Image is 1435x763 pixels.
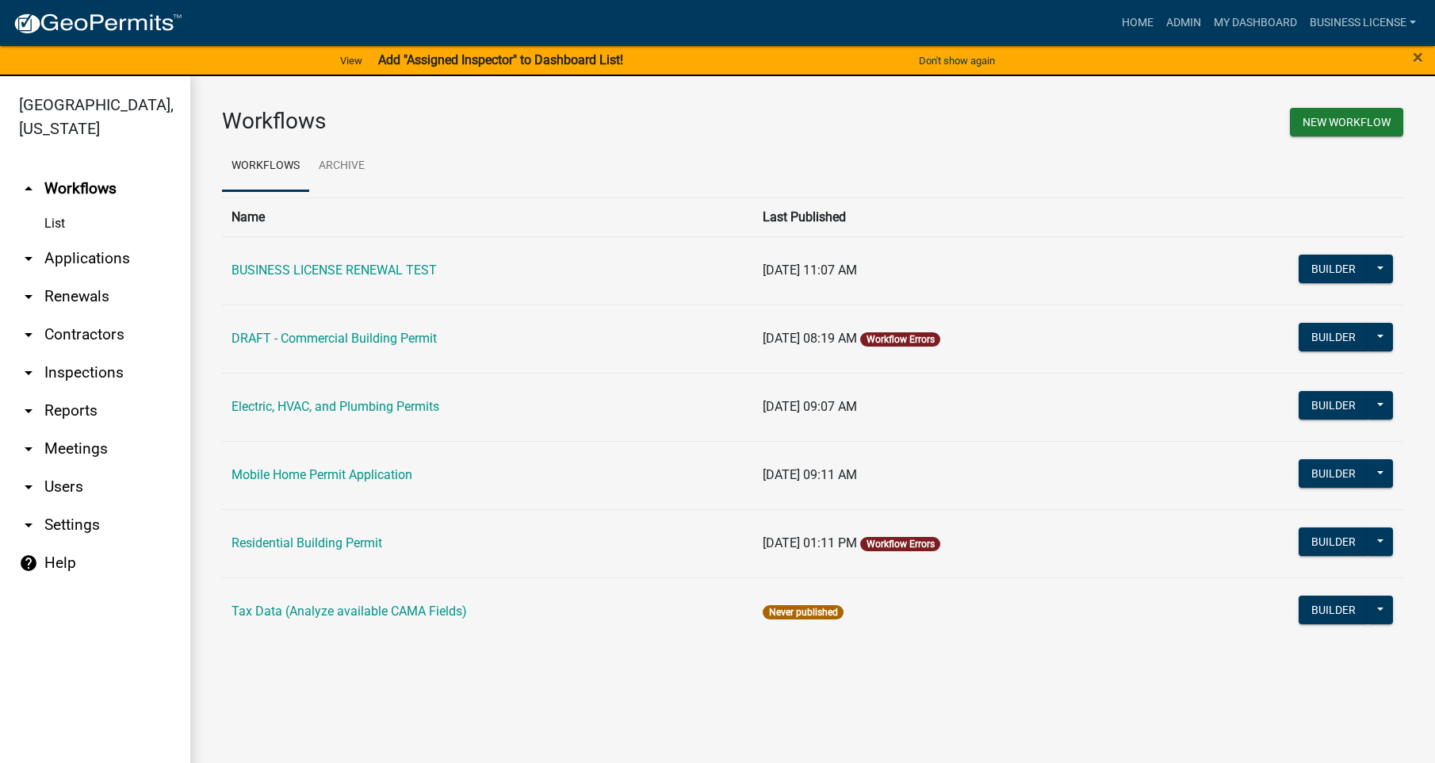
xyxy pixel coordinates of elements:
button: Builder [1299,323,1368,351]
i: arrow_drop_down [19,401,38,420]
button: Builder [1299,527,1368,556]
a: Admin [1160,8,1207,38]
i: arrow_drop_down [19,363,38,382]
button: Close [1413,48,1423,67]
button: New Workflow [1290,108,1403,136]
button: Builder [1299,255,1368,283]
a: View [334,48,369,74]
a: Workflows [222,141,309,192]
i: arrow_drop_down [19,287,38,306]
span: [DATE] 09:07 AM [763,399,857,414]
a: Archive [309,141,374,192]
span: [DATE] 11:07 AM [763,263,857,278]
a: My Dashboard [1207,8,1303,38]
h3: Workflows [222,108,801,135]
th: Last Published [753,197,1163,236]
i: arrow_drop_down [19,477,38,497]
span: [DATE] 08:19 AM [763,331,857,346]
a: Mobile Home Permit Application [232,467,412,482]
i: arrow_drop_up [19,179,38,198]
i: arrow_drop_down [19,516,38,535]
a: DRAFT - Commercial Building Permit [232,331,437,346]
a: Workflow Errors [867,539,935,550]
button: Builder [1299,391,1368,420]
a: Tax Data (Analyze available CAMA Fields) [232,604,467,619]
button: Builder [1299,596,1368,624]
span: Never published [763,605,843,619]
th: Name [222,197,753,236]
span: [DATE] 09:11 AM [763,467,857,482]
a: Residential Building Permit [232,535,382,550]
span: × [1413,46,1423,68]
a: Home [1115,8,1160,38]
button: Don't show again [913,48,1001,74]
i: help [19,554,38,573]
i: arrow_drop_down [19,325,38,344]
button: Builder [1299,459,1368,488]
a: Workflow Errors [867,334,935,345]
i: arrow_drop_down [19,439,38,458]
a: BUSINESS LICENSE [1303,8,1422,38]
a: Electric, HVAC, and Plumbing Permits [232,399,439,414]
span: [DATE] 01:11 PM [763,535,857,550]
strong: Add "Assigned Inspector" to Dashboard List! [378,52,623,67]
a: BUSINESS LICENSE RENEWAL TEST [232,263,437,278]
i: arrow_drop_down [19,249,38,268]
